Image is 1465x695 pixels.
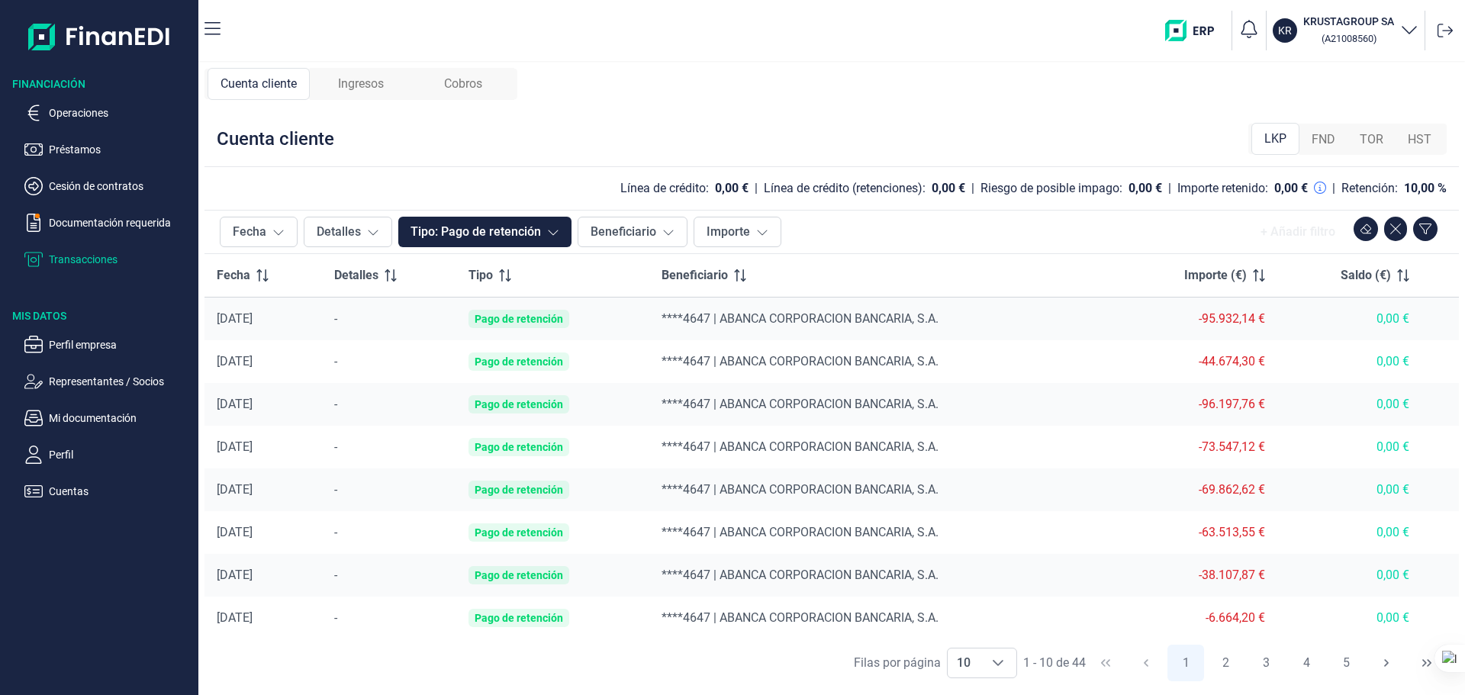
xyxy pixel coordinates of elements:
span: - [334,311,337,326]
span: Detalles [334,266,378,285]
img: erp [1165,20,1225,41]
div: 0,00 € [1290,525,1409,540]
div: -44.674,30 € [1127,354,1265,369]
p: Representantes / Socios [49,372,192,391]
span: ****4647 | ABANCA CORPORACION BANCARIA, S.A. [662,354,939,368]
button: Cuentas [24,482,192,500]
button: Previous Page [1128,645,1164,681]
div: [DATE] [217,397,310,412]
span: - [334,482,337,497]
button: Transacciones [24,250,192,269]
span: FND [1312,130,1335,149]
span: Importe (€) [1184,266,1247,285]
div: Cuenta cliente [208,68,310,100]
div: -6.664,20 € [1127,610,1265,626]
button: Importe [694,217,781,247]
div: | [755,179,758,198]
span: HST [1408,130,1431,149]
span: ****4647 | ABANCA CORPORACION BANCARIA, S.A. [662,610,939,625]
small: Copiar cif [1322,33,1376,44]
button: Perfil [24,446,192,464]
div: LKP [1251,123,1299,155]
div: Ingresos [310,68,412,100]
div: Pago de retención [475,441,563,453]
button: Next Page [1368,645,1405,681]
p: KR [1278,23,1292,38]
p: Cesión de contratos [49,177,192,195]
div: 0,00 € [1290,354,1409,369]
div: Línea de crédito: [620,181,709,196]
p: Cuentas [49,482,192,500]
span: 10 [948,648,980,677]
div: 0,00 € [932,181,965,196]
div: Pago de retención [475,526,563,539]
span: - [334,397,337,411]
button: Page 5 [1328,645,1365,681]
span: ****4647 | ABANCA CORPORACION BANCARIA, S.A. [662,311,939,326]
div: 0,00 € [1290,311,1409,327]
div: 0,00 € [1290,482,1409,497]
div: HST [1396,124,1444,155]
p: Operaciones [49,104,192,122]
span: ****4647 | ABANCA CORPORACION BANCARIA, S.A. [662,482,939,497]
div: 0,00 € [1274,181,1308,196]
div: 0,00 € [1290,568,1409,583]
button: Last Page [1409,645,1445,681]
div: [DATE] [217,439,310,455]
div: -73.547,12 € [1127,439,1265,455]
span: - [334,568,337,582]
button: Beneficiario [578,217,687,247]
span: - [334,525,337,539]
div: [DATE] [217,354,310,369]
p: Perfil empresa [49,336,192,354]
div: FND [1299,124,1347,155]
div: Filas por página [854,654,941,672]
h3: KRUSTAGROUP SA [1303,14,1394,29]
div: Retención: [1341,181,1398,196]
button: Fecha [220,217,298,247]
div: Pago de retención [475,484,563,496]
div: 0,00 € [715,181,749,196]
div: Pago de retención [475,313,563,325]
span: Fecha [217,266,250,285]
div: Pago de retención [475,612,563,624]
button: Page 3 [1248,645,1284,681]
button: Representantes / Socios [24,372,192,391]
button: Page 1 [1167,645,1204,681]
div: [DATE] [217,610,310,626]
button: Cesión de contratos [24,177,192,195]
div: -69.862,62 € [1127,482,1265,497]
div: 0,00 € [1290,397,1409,412]
button: Page 4 [1288,645,1325,681]
div: 0,00 € [1290,439,1409,455]
button: Mi documentación [24,409,192,427]
div: -63.513,55 € [1127,525,1265,540]
div: Choose [980,648,1016,677]
div: [DATE] [217,482,310,497]
span: LKP [1264,130,1286,148]
span: - [334,439,337,454]
span: - [334,610,337,625]
button: Documentación requerida [24,214,192,232]
span: - [334,354,337,368]
p: Perfil [49,446,192,464]
p: Documentación requerida [49,214,192,232]
button: KRKRUSTAGROUP SA (A21008560) [1273,14,1418,47]
span: Saldo (€) [1341,266,1391,285]
button: Tipo: Pago de retención [398,217,572,247]
div: Cobros [412,68,514,100]
div: Pago de retención [475,356,563,368]
div: 0,00 € [1129,181,1162,196]
span: Tipo [468,266,493,285]
span: ****4647 | ABANCA CORPORACION BANCARIA, S.A. [662,439,939,454]
div: [DATE] [217,525,310,540]
div: Pago de retención [475,398,563,410]
img: Logo de aplicación [28,12,171,61]
span: Beneficiario [662,266,728,285]
div: 0,00 € [1290,610,1409,626]
div: Pago de retención [475,569,563,581]
div: 10,00 % [1404,181,1447,196]
div: [DATE] [217,311,310,327]
div: | [1168,179,1171,198]
span: ****4647 | ABANCA CORPORACION BANCARIA, S.A. [662,397,939,411]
